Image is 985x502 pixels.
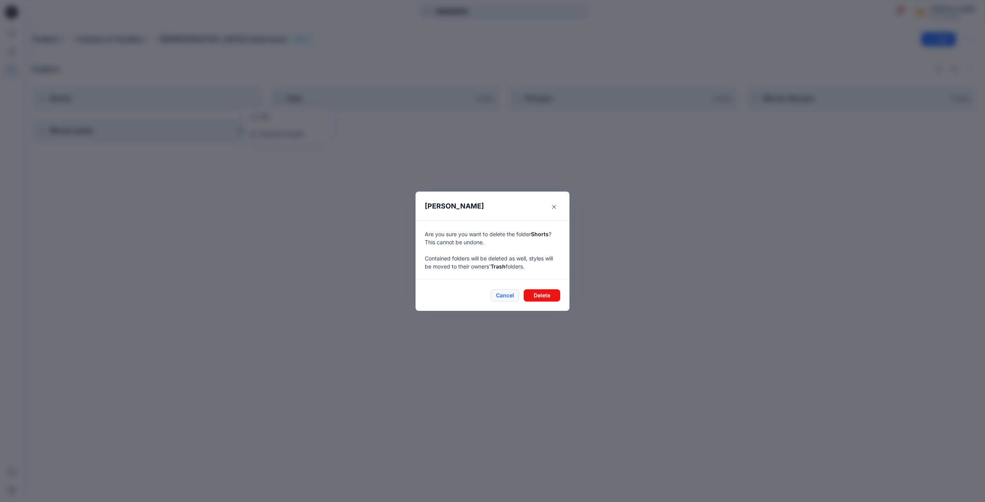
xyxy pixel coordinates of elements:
[524,289,560,302] button: Delete
[491,263,506,270] span: Trash
[416,192,569,220] header: [PERSON_NAME]
[491,289,519,302] button: Cancel
[425,230,560,270] p: Are you sure you want to delete the folder ? This cannot be undone. Contained folders will be del...
[548,201,560,213] button: Close
[531,231,549,237] span: Shorts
